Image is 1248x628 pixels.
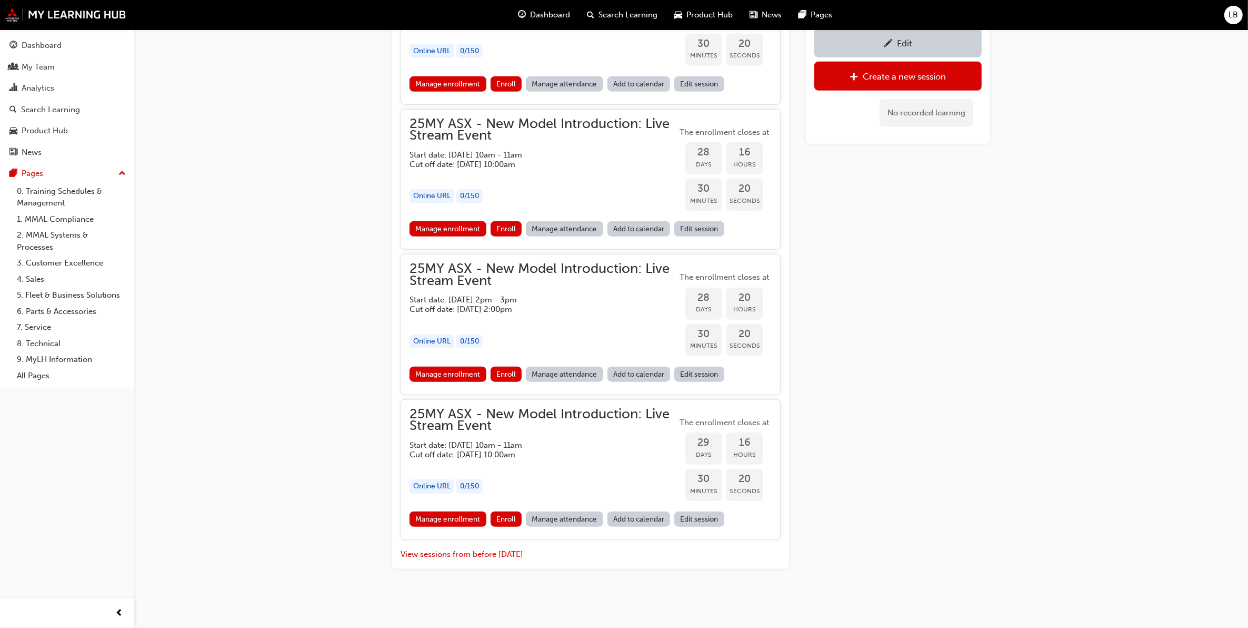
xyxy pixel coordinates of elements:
div: 0 / 150 [456,335,483,349]
a: Manage attendance [526,512,603,527]
button: Pages [4,164,130,183]
div: Online URL [410,335,454,349]
a: 5. Fleet & Business Solutions [13,287,130,303]
span: Minutes [685,195,722,207]
span: Seconds [726,485,763,497]
span: prev-icon [116,607,124,620]
div: Online URL [410,44,454,58]
a: Create a new session [814,62,982,91]
button: 25MY ASX - New Model Introduction: Live Stream EventStart date: [DATE] 10am - 11am Cut off date: ... [410,408,772,532]
a: News [4,143,130,162]
button: View sessions from before [DATE] [401,548,523,561]
div: Search Learning [21,104,80,116]
a: Manage attendance [526,221,603,237]
div: Product Hub [22,125,68,137]
div: Dashboard [22,40,62,52]
span: Minutes [685,340,722,352]
span: 30 [685,38,722,50]
span: 30 [685,473,722,485]
a: Search Learning [4,100,130,120]
span: The enrollment closes at [677,417,772,429]
span: 28 [685,146,722,159]
span: 28 [685,292,722,304]
a: Add to calendar [607,221,671,237]
span: Enroll [496,224,516,233]
span: search-icon [9,105,17,115]
span: Enroll [496,80,516,89]
span: 29 [685,437,722,449]
span: Pages [811,9,833,21]
h5: Start date: [DATE] 2pm - 3pm [410,295,660,305]
span: Product Hub [687,9,733,21]
a: Manage attendance [526,367,603,382]
span: Enroll [496,515,516,524]
div: Edit [897,38,912,48]
span: Seconds [726,195,763,207]
span: LB [1229,9,1239,21]
div: Create a new session [863,71,946,82]
button: 25MY ASX - New Model Introduction: Live Stream EventStart date: [DATE] 10am - 11am Cut off date: ... [410,118,772,241]
span: 20 [726,473,763,485]
span: plus-icon [850,72,859,83]
h5: Cut off date: [DATE] 10:00am [410,450,660,459]
div: Online URL [410,479,454,494]
span: car-icon [675,8,683,22]
a: 4. Sales [13,271,130,288]
a: guage-iconDashboard [510,4,579,26]
span: Hours [726,303,763,316]
a: Manage enrollment [410,221,486,237]
span: Dashboard [531,9,571,21]
span: 20 [726,328,763,340]
h5: Start date: [DATE] 10am - 11am [410,440,660,450]
span: 16 [726,146,763,159]
div: No recorded learning [880,99,973,127]
a: Add to calendar [607,367,671,382]
span: 30 [685,328,722,340]
a: Dashboard [4,36,130,55]
span: News [762,9,782,21]
span: guage-icon [518,8,526,22]
span: The enrollment closes at [677,126,772,139]
span: Days [685,159,722,171]
a: news-iconNews [742,4,791,26]
a: Manage enrollment [410,512,486,527]
span: Seconds [726,340,763,352]
a: Edit session [674,367,724,382]
a: 9. MyLH Information [13,351,130,368]
a: Edit [814,28,982,57]
div: 0 / 150 [456,44,483,58]
span: 20 [726,38,763,50]
a: Manage attendance [526,76,603,92]
a: Product Hub [4,121,130,141]
div: 0 / 150 [456,479,483,494]
a: My Team [4,57,130,77]
h5: Start date: [DATE] 10am - 11am [410,150,660,160]
button: Enroll [491,367,522,382]
button: Enroll [491,512,522,527]
h5: Cut off date: [DATE] 10:00am [410,160,660,169]
div: Online URL [410,189,454,203]
a: 8. Technical [13,336,130,352]
span: Hours [726,159,763,171]
a: 0. Training Schedules & Management [13,183,130,211]
span: 25MY ASX - New Model Introduction: Live Stream Event [410,408,677,432]
a: 3. Customer Excellence [13,255,130,271]
img: mmal [5,8,126,22]
span: news-icon [750,8,758,22]
span: Minutes [685,50,722,62]
a: All Pages [13,368,130,384]
a: 6. Parts & Accessories [13,303,130,320]
span: 30 [685,183,722,195]
span: news-icon [9,148,17,158]
div: News [22,146,42,159]
a: Add to calendar [607,512,671,527]
a: 2. MMAL Systems & Processes [13,227,130,255]
span: Days [685,303,722,316]
a: Edit session [674,512,724,527]
a: Add to calendar [607,76,671,92]
span: people-icon [9,63,17,72]
button: 25MY ASX - New Model Introduction: Live Stream EventStart date: [DATE] 2pm - 3pm Cut off date: [D... [410,263,772,386]
a: car-iconProduct Hub [666,4,742,26]
span: Minutes [685,485,722,497]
